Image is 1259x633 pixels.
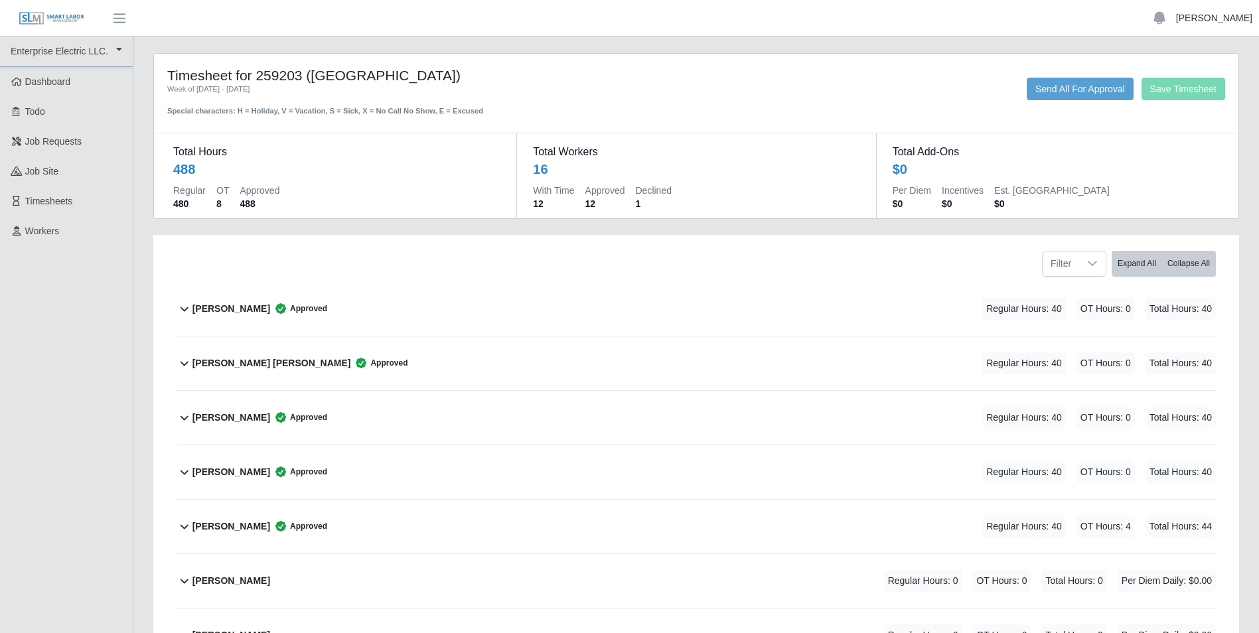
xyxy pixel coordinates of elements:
span: Approved [270,411,327,424]
span: OT Hours: 0 [1076,352,1135,374]
dt: Approved [240,184,279,197]
span: OT Hours: 0 [1076,461,1135,483]
span: OT Hours: 0 [1076,298,1135,320]
span: Total Hours: 44 [1146,516,1216,537]
span: Total Hours: 40 [1146,407,1216,429]
span: Regular Hours: 40 [982,461,1066,483]
span: OT Hours: 4 [1076,516,1135,537]
dt: With Time [533,184,574,197]
button: [PERSON_NAME] Regular Hours: 0 OT Hours: 0 Total Hours: 0 Per Diem Daily: $0.00 [177,554,1216,608]
dd: 1 [636,197,672,210]
div: Special characters: H = Holiday, V = Vacation, S = Sick, X = No Call No Show, E = Excused [167,95,597,117]
button: Save Timesheet [1142,78,1225,100]
b: [PERSON_NAME] [192,411,270,425]
b: [PERSON_NAME] [192,574,270,588]
div: 16 [533,160,548,178]
span: Total Hours: 40 [1146,298,1216,320]
span: Approved [270,465,327,478]
dt: Declined [636,184,672,197]
dt: Regular [173,184,206,197]
span: Filter [1043,251,1079,276]
button: Collapse All [1161,251,1216,277]
button: [PERSON_NAME] [PERSON_NAME] Approved Regular Hours: 40 OT Hours: 0 Total Hours: 40 [177,336,1216,390]
button: [PERSON_NAME] Approved Regular Hours: 40 OT Hours: 0 Total Hours: 40 [177,282,1216,336]
dd: $0 [893,197,931,210]
b: [PERSON_NAME] [192,302,270,316]
button: Expand All [1112,251,1162,277]
b: [PERSON_NAME] [PERSON_NAME] [192,356,351,370]
span: job site [25,166,59,176]
dd: 12 [533,197,574,210]
dt: Incentives [942,184,984,197]
dt: Per Diem [893,184,931,197]
dt: Total Workers [533,144,859,160]
div: Week of [DATE] - [DATE] [167,84,597,95]
dt: Approved [585,184,625,197]
span: Regular Hours: 0 [884,570,962,592]
b: [PERSON_NAME] [192,520,270,533]
span: Regular Hours: 40 [982,352,1066,374]
dd: 8 [216,197,229,210]
span: Approved [270,520,327,533]
button: Send All For Approval [1027,78,1134,100]
span: Job Requests [25,136,82,147]
span: Todo [25,106,45,117]
button: [PERSON_NAME] Approved Regular Hours: 40 OT Hours: 4 Total Hours: 44 [177,500,1216,553]
dd: 480 [173,197,206,210]
div: $0 [893,160,907,178]
span: Workers [25,226,60,236]
dd: $0 [994,197,1110,210]
span: Per Diem Daily: $0.00 [1118,570,1216,592]
h4: Timesheet for 259203 ([GEOGRAPHIC_DATA]) [167,67,597,84]
b: [PERSON_NAME] [192,465,270,479]
dd: $0 [942,197,984,210]
span: Dashboard [25,76,71,87]
span: OT Hours: 0 [1076,407,1135,429]
img: SLM Logo [19,11,85,26]
span: Approved [350,356,407,370]
button: [PERSON_NAME] Approved Regular Hours: 40 OT Hours: 0 Total Hours: 40 [177,391,1216,445]
span: Total Hours: 0 [1041,570,1106,592]
dd: 488 [240,197,279,210]
dd: 12 [585,197,625,210]
dt: OT [216,184,229,197]
div: 488 [173,160,195,178]
span: Total Hours: 40 [1146,461,1216,483]
span: Regular Hours: 40 [982,407,1066,429]
span: Approved [270,302,327,315]
dt: Total Add-Ons [893,144,1219,160]
span: Timesheets [25,196,73,206]
dt: Total Hours [173,144,500,160]
dt: Est. [GEOGRAPHIC_DATA] [994,184,1110,197]
div: bulk actions [1112,251,1216,277]
button: [PERSON_NAME] Approved Regular Hours: 40 OT Hours: 0 Total Hours: 40 [177,445,1216,499]
span: OT Hours: 0 [972,570,1031,592]
span: Total Hours: 40 [1146,352,1216,374]
span: Regular Hours: 40 [982,298,1066,320]
a: [PERSON_NAME] [1176,11,1252,25]
span: Regular Hours: 40 [982,516,1066,537]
